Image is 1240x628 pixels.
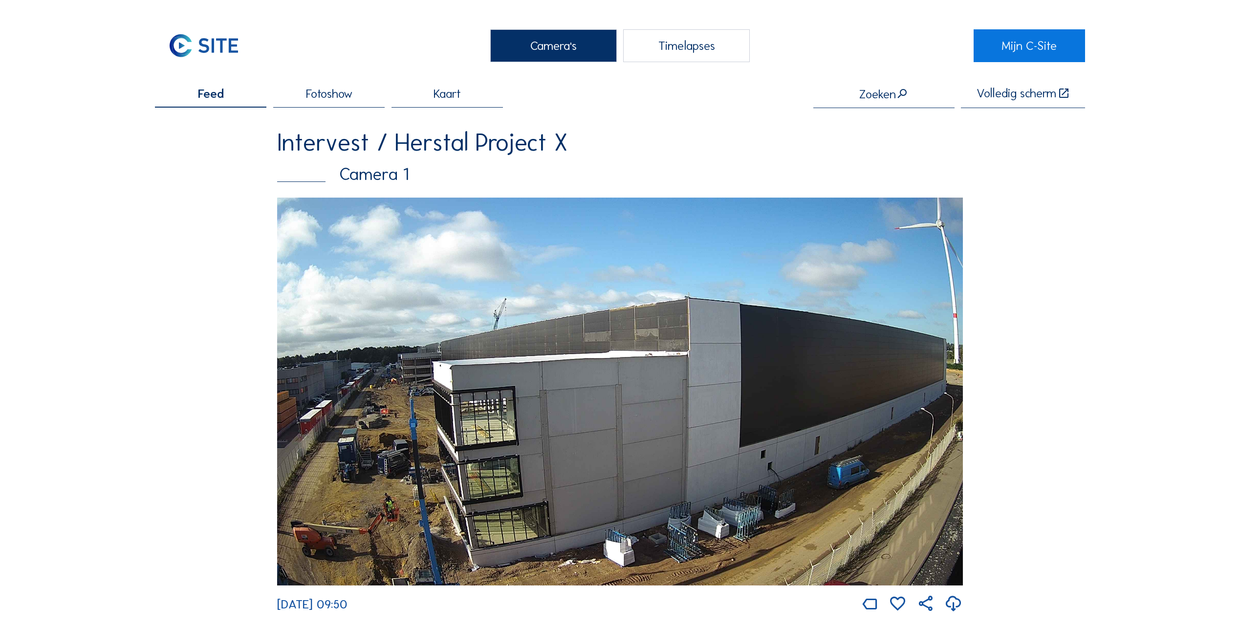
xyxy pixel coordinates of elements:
[277,198,963,585] img: Image
[155,29,252,62] img: C-SITE Logo
[277,130,963,155] div: Intervest / Herstal Project X
[977,87,1056,100] div: Volledig scherm
[277,166,963,183] div: Camera 1
[974,29,1085,62] a: Mijn C-Site
[277,597,348,612] span: [DATE] 09:50
[623,29,750,62] div: Timelapses
[306,88,352,100] span: Fotoshow
[490,29,617,62] div: Camera's
[434,88,461,100] span: Kaart
[155,29,266,62] a: C-SITE Logo
[198,88,224,100] span: Feed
